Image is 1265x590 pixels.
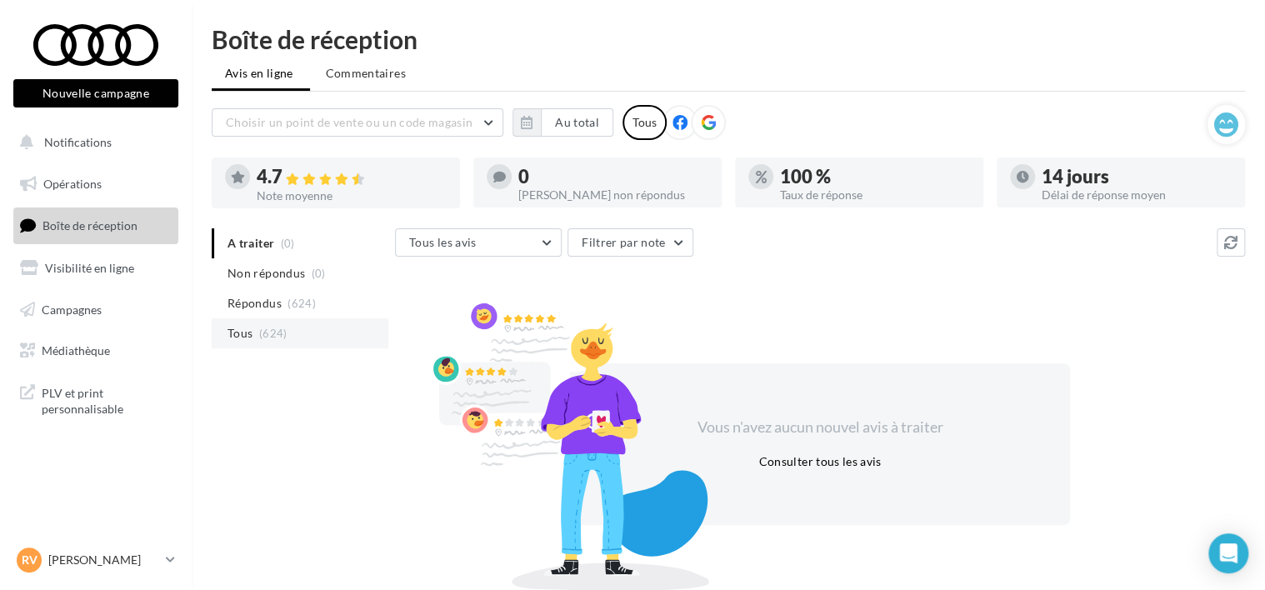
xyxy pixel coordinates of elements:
span: Notifications [44,135,112,149]
div: Open Intercom Messenger [1208,533,1248,573]
div: Délai de réponse moyen [1042,189,1232,201]
button: Au total [541,108,613,137]
span: Non répondus [227,265,305,282]
span: (624) [287,297,316,310]
button: Au total [512,108,613,137]
a: RV [PERSON_NAME] [13,544,178,576]
div: 4.7 [257,167,447,187]
span: Tous [227,325,252,342]
button: Consulter tous les avis [752,452,887,472]
span: Opérations [43,177,102,191]
span: Choisir un point de vente ou un code magasin [226,115,472,129]
span: (624) [259,327,287,340]
button: Choisir un point de vente ou un code magasin [212,108,503,137]
span: Commentaires [326,65,406,82]
div: 0 [518,167,708,186]
span: Visibilité en ligne [45,261,134,275]
div: 14 jours [1042,167,1232,186]
span: Répondus [227,295,282,312]
span: RV [22,552,37,568]
span: PLV et print personnalisable [42,382,172,417]
a: PLV et print personnalisable [10,375,182,424]
a: Opérations [10,167,182,202]
p: [PERSON_NAME] [48,552,159,568]
a: Boîte de réception [10,207,182,243]
span: Campagnes [42,302,102,316]
a: Campagnes [10,292,182,327]
a: Visibilité en ligne [10,251,182,286]
div: 100 % [780,167,970,186]
a: Médiathèque [10,333,182,368]
button: Filtrer par note [567,228,693,257]
div: Note moyenne [257,190,447,202]
span: Boîte de réception [42,218,137,232]
div: [PERSON_NAME] non répondus [518,189,708,201]
div: Tous [622,105,667,140]
div: Boîte de réception [212,27,1245,52]
span: Médiathèque [42,343,110,357]
button: Notifications [10,125,175,160]
button: Nouvelle campagne [13,79,178,107]
button: Tous les avis [395,228,562,257]
span: (0) [312,267,326,280]
span: Tous les avis [409,235,477,249]
div: Vous n'avez aucun nouvel avis à traiter [677,417,963,438]
div: Taux de réponse [780,189,970,201]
